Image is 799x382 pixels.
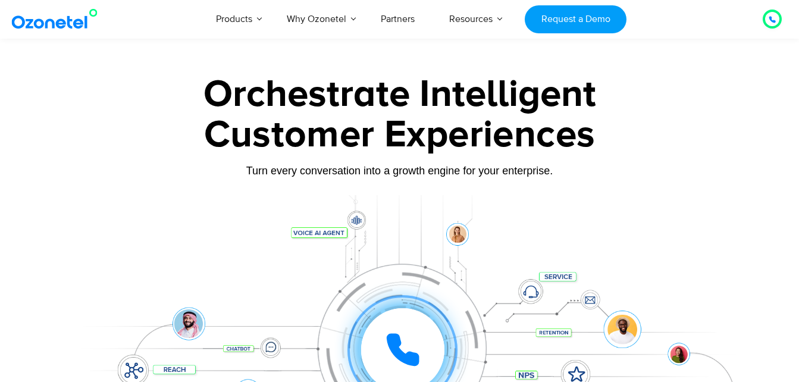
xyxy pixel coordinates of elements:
div: Turn every conversation into a growth engine for your enterprise. [28,164,772,177]
div: Customer Experiences [28,107,772,164]
a: Request a Demo [525,5,626,33]
div: Orchestrate Intelligent [28,76,772,114]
